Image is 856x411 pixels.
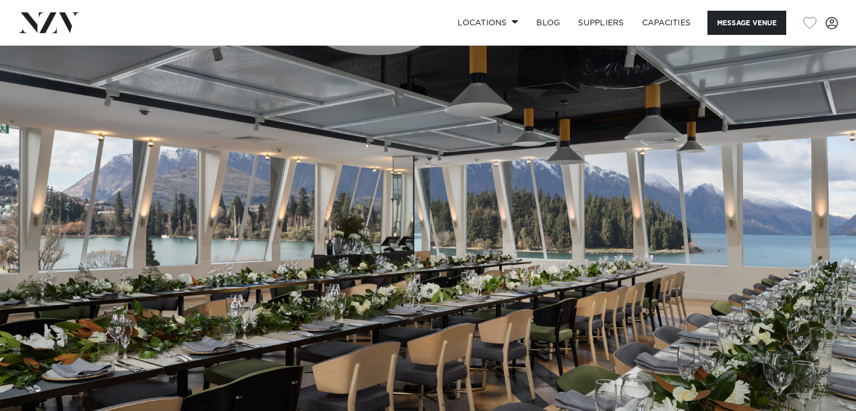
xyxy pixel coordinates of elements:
img: nzv-logo.png [18,12,79,33]
a: Locations [449,11,527,35]
a: Capacities [633,11,700,35]
button: Message Venue [707,11,786,35]
a: BLOG [527,11,569,35]
a: SUPPLIERS [569,11,633,35]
